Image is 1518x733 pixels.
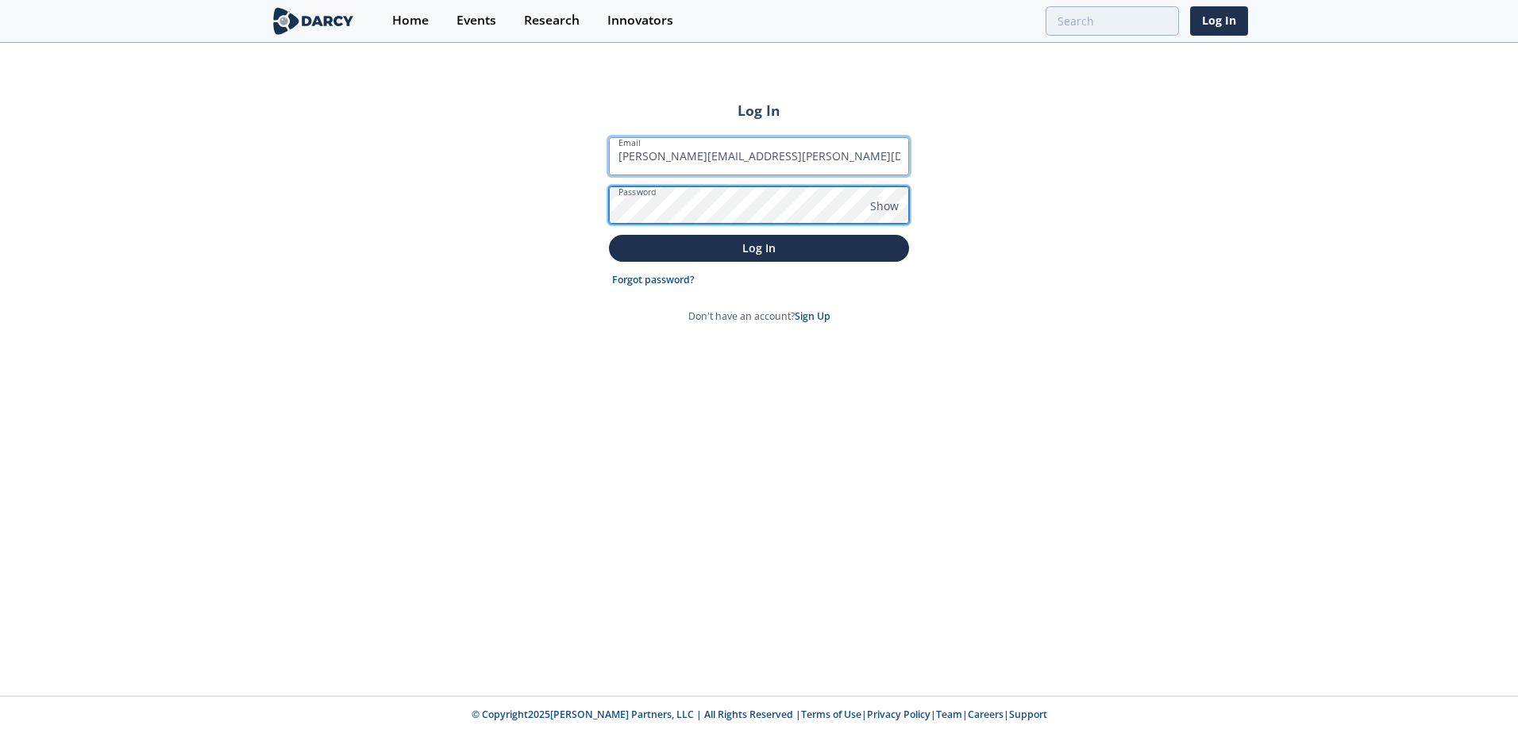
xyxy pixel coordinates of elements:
[867,708,930,721] a: Privacy Policy
[936,708,962,721] a: Team
[801,708,861,721] a: Terms of Use
[524,14,580,27] div: Research
[795,309,830,323] a: Sign Up
[1046,6,1179,36] input: Advanced Search
[607,14,673,27] div: Innovators
[620,240,898,256] p: Log In
[618,136,641,149] label: Email
[1009,708,1047,721] a: Support
[870,198,899,214] span: Show
[612,273,695,287] a: Forgot password?
[688,309,830,324] p: Don't have an account?
[968,708,1004,721] a: Careers
[457,14,496,27] div: Events
[609,100,909,121] h2: Log In
[171,708,1347,722] p: © Copyright 2025 [PERSON_NAME] Partners, LLC | All Rights Reserved | | | | |
[270,7,356,35] img: logo-wide.svg
[392,14,429,27] div: Home
[609,235,909,261] button: Log In
[1190,6,1248,36] a: Log In
[618,186,657,198] label: Password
